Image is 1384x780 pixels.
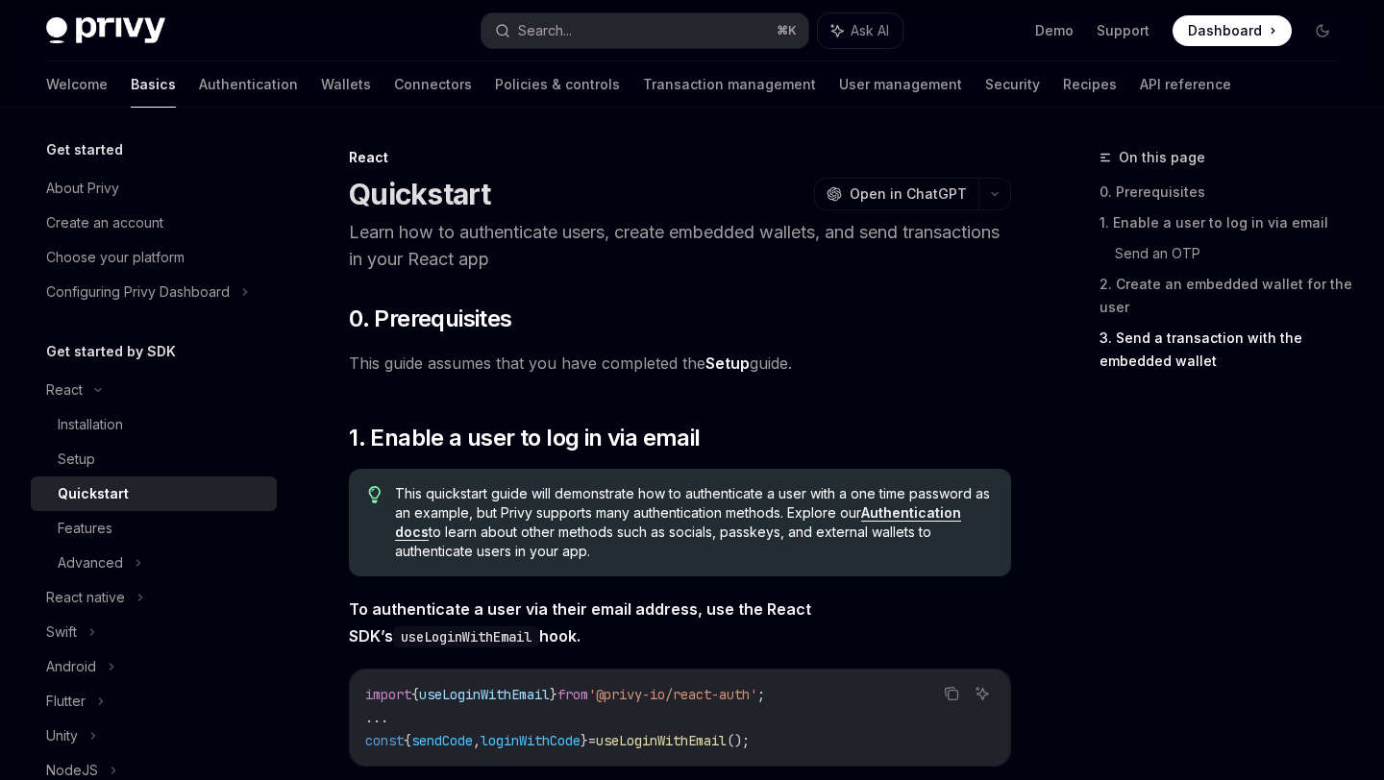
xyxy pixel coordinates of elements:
[850,184,967,204] span: Open in ChatGPT
[495,61,620,108] a: Policies & controls
[1063,61,1117,108] a: Recipes
[199,61,298,108] a: Authentication
[581,732,588,749] span: }
[839,61,962,108] a: User management
[31,407,277,442] a: Installation
[596,732,727,749] span: useLoginWithEmail
[777,23,797,38] span: ⌘ K
[1119,146,1205,169] span: On this page
[31,171,277,206] a: About Privy
[1115,238,1353,269] a: Send an OTP
[46,280,230,304] div: Configuring Privy Dashboard
[939,681,964,706] button: Copy the contents from the code block
[394,61,472,108] a: Connectors
[58,413,123,436] div: Installation
[349,219,1011,273] p: Learn how to authenticate users, create embedded wallets, and send transactions in your React app
[131,61,176,108] a: Basics
[705,353,750,374] a: Setup
[588,732,596,749] span: =
[58,482,129,505] div: Quickstart
[473,732,481,749] span: ,
[31,476,277,511] a: Quickstart
[349,599,811,646] strong: To authenticate a user via their email address, use the React SDK’s hook.
[1307,15,1338,46] button: Toggle dark mode
[46,177,119,200] div: About Privy
[46,246,185,269] div: Choose your platform
[365,709,388,726] span: ...
[349,177,491,211] h1: Quickstart
[393,626,539,647] code: useLoginWithEmail
[970,681,995,706] button: Ask AI
[46,17,165,44] img: dark logo
[365,732,404,749] span: const
[419,686,550,703] span: useLoginWithEmail
[46,340,176,363] h5: Get started by SDK
[1100,177,1353,207] a: 0. Prerequisites
[1097,21,1149,40] a: Support
[46,586,125,609] div: React native
[321,61,371,108] a: Wallets
[818,13,902,48] button: Ask AI
[46,211,163,234] div: Create an account
[643,61,816,108] a: Transaction management
[365,686,411,703] span: import
[481,732,581,749] span: loginWithCode
[727,732,750,749] span: ();
[31,206,277,240] a: Create an account
[1140,61,1231,108] a: API reference
[349,350,1011,377] span: This guide assumes that you have completed the guide.
[58,448,95,471] div: Setup
[368,486,382,503] svg: Tip
[46,690,86,713] div: Flutter
[31,442,277,476] a: Setup
[395,484,992,561] span: This quickstart guide will demonstrate how to authenticate a user with a one time password as an ...
[518,19,572,42] div: Search...
[46,655,96,678] div: Android
[349,148,1011,167] div: React
[1173,15,1292,46] a: Dashboard
[550,686,557,703] span: }
[557,686,588,703] span: from
[58,517,112,540] div: Features
[46,61,108,108] a: Welcome
[46,138,123,161] h5: Get started
[1188,21,1262,40] span: Dashboard
[411,732,473,749] span: sendCode
[31,511,277,546] a: Features
[1100,269,1353,323] a: 2. Create an embedded wallet for the user
[411,686,419,703] span: {
[482,13,807,48] button: Search...⌘K
[851,21,889,40] span: Ask AI
[1100,207,1353,238] a: 1. Enable a user to log in via email
[985,61,1040,108] a: Security
[1035,21,1074,40] a: Demo
[349,304,511,334] span: 0. Prerequisites
[46,724,78,747] div: Unity
[46,378,83,402] div: React
[31,240,277,275] a: Choose your platform
[46,621,77,644] div: Swift
[349,423,700,453] span: 1. Enable a user to log in via email
[588,686,757,703] span: '@privy-io/react-auth'
[1100,323,1353,377] a: 3. Send a transaction with the embedded wallet
[58,551,123,574] div: Advanced
[757,686,765,703] span: ;
[404,732,411,749] span: {
[814,178,978,210] button: Open in ChatGPT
